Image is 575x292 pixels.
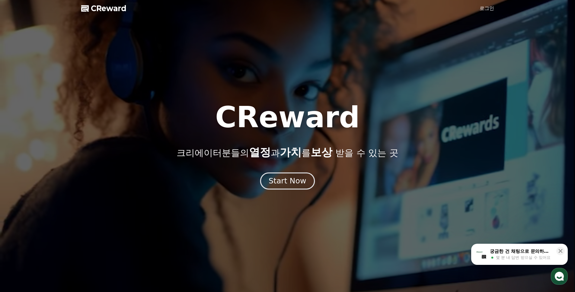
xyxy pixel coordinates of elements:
h1: CReward [215,103,360,132]
a: 홈 [2,191,40,206]
a: 로그인 [480,5,494,12]
a: Start Now [261,179,314,185]
span: CReward [91,4,126,13]
div: Start Now [269,176,306,186]
p: 크리에이터분들의 과 를 받을 수 있는 곳 [177,146,398,158]
span: 열정 [249,146,271,158]
a: 대화 [40,191,78,206]
span: 홈 [19,200,23,205]
a: 설정 [78,191,116,206]
button: Start Now [260,173,315,190]
span: 대화 [55,201,62,205]
span: 설정 [93,200,101,205]
span: 가치 [280,146,302,158]
span: 보상 [311,146,332,158]
a: CReward [81,4,126,13]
